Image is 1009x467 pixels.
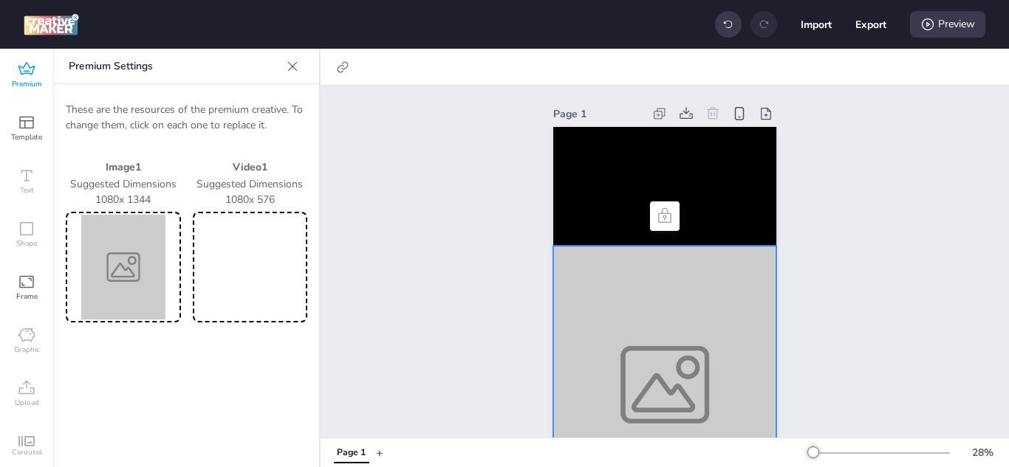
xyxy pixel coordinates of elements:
[15,397,39,409] span: Upload
[855,9,886,40] button: Export
[16,238,37,249] span: Shape
[69,215,178,319] img: Preview
[193,159,308,175] p: Video 1
[66,102,307,133] p: These are the resources of the premium creative. To change them, click on each one to replace it.
[69,49,281,84] p: Premium Settings
[12,446,42,458] span: Carousel
[376,440,383,466] button: +
[16,291,38,302] span: Frame
[553,106,643,122] div: Page 1
[326,440,376,466] div: Tabs
[14,344,40,356] span: Graphic
[801,9,832,40] button: Import
[66,192,181,207] p: 1080 x 1344
[66,159,181,175] p: Image 1
[910,11,985,38] div: Preview
[11,131,42,143] span: Template
[193,176,308,192] p: Suggested Dimensions
[193,192,308,207] p: 1080 x 576
[965,445,1000,460] div: 28 %
[12,78,42,90] span: Premium
[20,184,34,196] span: Text
[24,13,79,35] img: logo Creative Maker
[337,446,366,460] div: Page 1
[66,176,181,192] p: Suggested Dimensions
